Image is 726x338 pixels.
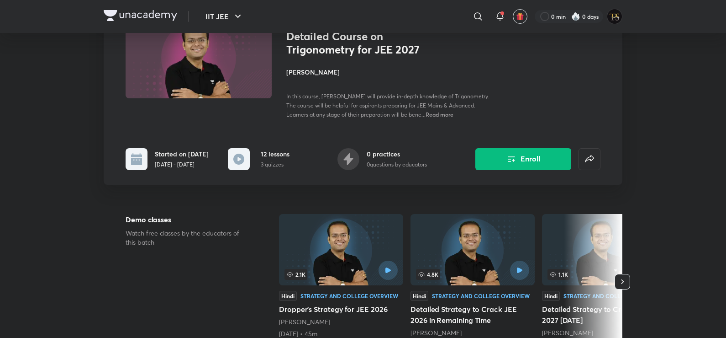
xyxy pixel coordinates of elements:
button: IIT JEE [200,7,249,26]
a: [PERSON_NAME] [410,328,462,337]
a: Company Logo [104,10,177,23]
a: [PERSON_NAME] [279,317,330,326]
span: Read more [426,111,453,118]
h5: Detailed Strategy to Crack JEE 2027 [DATE] [542,304,666,326]
img: streak [571,12,580,21]
div: Vineet Loomba [279,317,403,327]
span: 4.8K [416,269,440,280]
button: Enroll [475,148,571,170]
div: Hindi [410,291,428,301]
img: Thumbnail [124,15,273,99]
img: Tanishq Sahu [607,9,622,24]
p: 3 quizzes [261,161,289,169]
span: 2.1K [284,269,307,280]
div: Strategy and College Overview [432,293,530,299]
span: 1.1K [547,269,570,280]
h6: 12 lessons [261,149,289,159]
div: Strategy and College Overview [300,293,398,299]
a: [PERSON_NAME] [542,328,593,337]
button: avatar [513,9,527,24]
h5: Detailed Strategy to Crack JEE 2026 in Remaining Time [410,304,535,326]
h5: Demo classes [126,214,250,225]
p: 0 questions by educators [367,161,427,169]
h5: Dropper's Strategy for JEE 2026 [279,304,403,315]
div: Strategy and College Overview [563,293,661,299]
div: Vineet Loomba [410,328,535,338]
div: Hindi [542,291,560,301]
h4: [PERSON_NAME] [286,67,491,77]
img: avatar [516,12,524,21]
button: false [579,148,600,170]
h6: Started on [DATE] [155,149,209,159]
span: In this course, [PERSON_NAME] will provide in-depth knowledge of Trigonometry. The course will be... [286,93,489,118]
p: Watch free classes by the educators of this batch [126,229,250,247]
h1: Detailed Course on Trigonometry for JEE 2027 [286,30,436,56]
h6: 0 practices [367,149,427,159]
div: Hindi [279,291,297,301]
div: Vineet Loomba [542,328,666,338]
img: Company Logo [104,10,177,21]
p: [DATE] - [DATE] [155,161,209,169]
